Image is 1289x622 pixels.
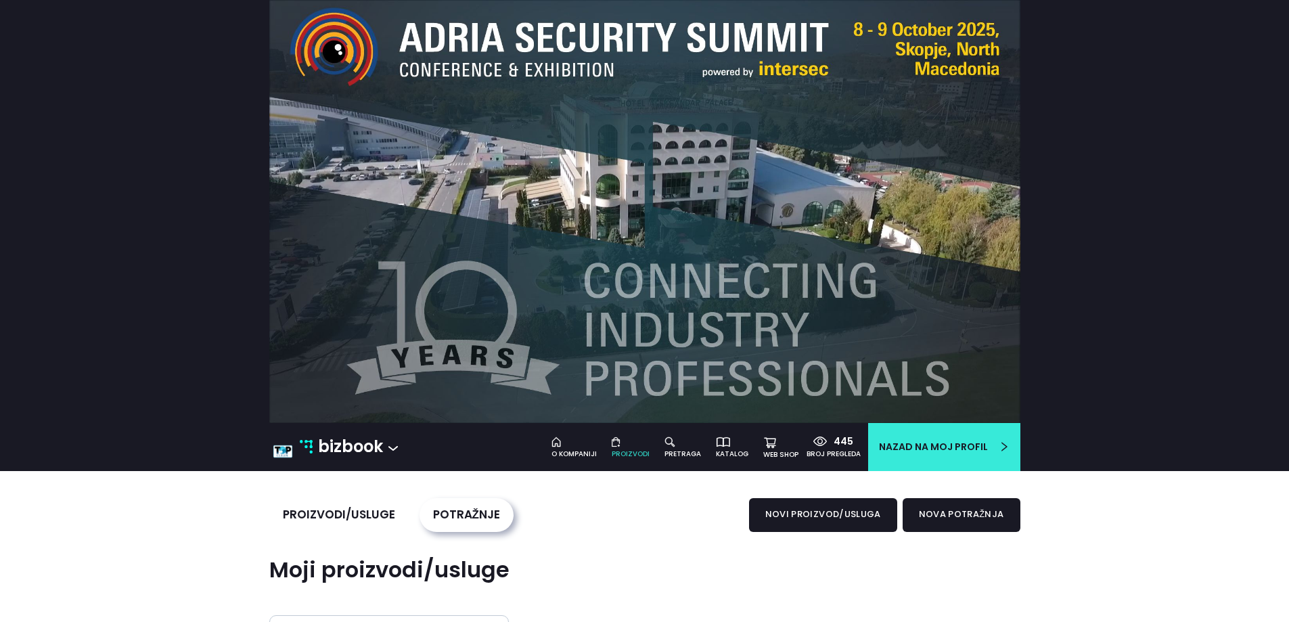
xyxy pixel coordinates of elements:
p: bizbook [318,434,383,460]
div: o kompaniji [551,449,597,460]
h2: Moji proizvodi/usluge [269,557,1020,583]
span: right [988,441,1010,452]
div: Proizvodi [612,449,650,460]
a: Proizvodi [605,434,658,460]
div: pretraga [664,449,701,460]
span: shopping-cart [763,436,777,449]
button: novi proizvod/usluga [749,498,897,532]
a: bizbook [300,434,384,460]
a: pretraga [658,434,709,460]
div: broj pregleda [807,449,861,460]
a: web shop [756,434,807,460]
img: new [273,441,293,462]
button: proizvodi/usluge [269,498,409,532]
img: bizbook [300,440,313,453]
div: katalog [716,449,748,460]
a: katalog [709,434,756,460]
div: web shop [763,449,798,460]
a: Nazad na moj profilright [868,423,1020,471]
button: potražnje [420,498,514,532]
a: o kompaniji [545,434,605,460]
div: 445 [827,435,853,449]
button: nova potražnja [903,498,1020,532]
